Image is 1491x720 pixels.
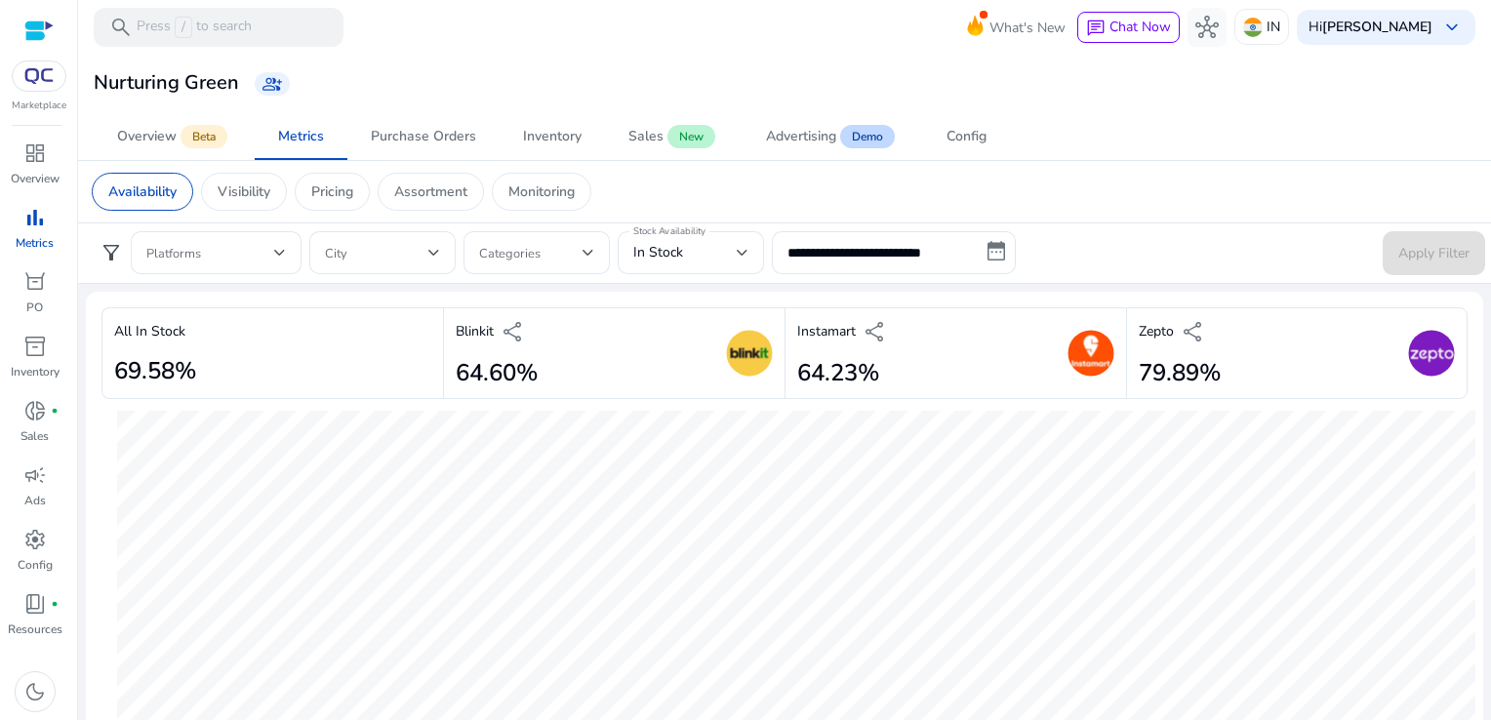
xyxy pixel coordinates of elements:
mat-label: Stock Availability [633,224,705,238]
span: / [175,17,192,38]
p: Hi [1309,20,1432,34]
div: Overview [117,130,177,143]
span: dashboard [23,141,47,165]
p: Sales [20,427,49,445]
span: share [1182,320,1205,343]
span: hub [1195,16,1219,39]
img: in.svg [1243,18,1263,37]
p: Pricing [311,181,353,202]
span: What's New [989,11,1066,45]
p: Metrics [16,234,54,252]
p: Visibility [218,181,270,202]
a: group_add [255,72,290,96]
span: Demo [840,125,895,148]
h2: 64.60% [456,359,538,387]
h2: 79.89% [1139,359,1221,387]
p: Marketplace [12,99,66,113]
p: PO [26,299,43,316]
button: chatChat Now [1077,12,1180,43]
p: Instamart [797,321,856,341]
span: group_add [262,74,282,94]
span: dark_mode [23,680,47,703]
div: Sales [628,130,664,143]
span: donut_small [23,399,47,422]
p: Monitoring [508,181,575,202]
span: book_4 [23,592,47,616]
span: Chat Now [1109,18,1171,36]
span: orders [23,270,47,294]
span: settings [23,528,47,551]
p: Availability [108,181,177,202]
span: fiber_manual_record [51,600,59,608]
p: IN [1267,10,1280,44]
p: Press to search [137,17,252,38]
span: inventory_2 [23,335,47,358]
h2: 69.58% [114,357,196,385]
div: Inventory [523,130,582,143]
div: Advertising [766,130,836,143]
span: keyboard_arrow_down [1440,16,1464,39]
span: search [109,16,133,39]
span: share [864,320,887,343]
div: Config [947,130,987,143]
img: QC-logo.svg [21,68,57,84]
span: In Stock [633,243,683,261]
span: campaign [23,463,47,487]
p: Ads [24,492,46,509]
p: Assortment [394,181,467,202]
p: Config [18,556,53,574]
p: Inventory [11,363,60,380]
h2: 64.23% [797,359,887,387]
span: share [502,320,525,343]
span: bar_chart [23,206,47,229]
h3: Nurturing Green [94,71,239,95]
span: Beta [181,125,227,148]
p: All In Stock [114,321,185,341]
p: Zepto [1139,321,1174,341]
div: Purchase Orders [371,130,476,143]
span: fiber_manual_record [51,407,59,415]
p: Resources [8,620,62,638]
span: New [667,125,715,148]
p: Overview [11,170,60,187]
b: [PERSON_NAME] [1322,18,1432,36]
span: chat [1086,19,1106,38]
button: hub [1188,8,1227,47]
p: Blinkit [456,321,494,341]
div: Metrics [278,130,324,143]
span: filter_alt [100,241,123,264]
